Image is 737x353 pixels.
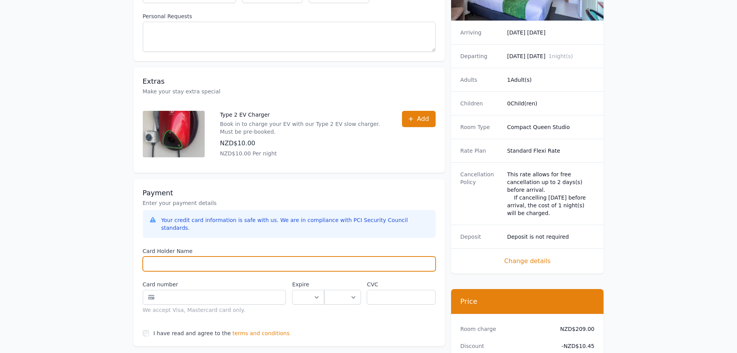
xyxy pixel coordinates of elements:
dd: NZD$209.00 [554,325,595,333]
dd: [DATE] [DATE] [507,29,595,36]
p: Book in to charge your EV with our Type 2 EV slow charger. Must be pre-booked. [220,120,386,136]
label: . [324,281,361,288]
p: Enter your payment details [143,199,436,207]
span: Add [417,114,429,124]
span: 1 night(s) [549,53,573,59]
span: Change details [460,257,595,266]
dt: Departing [460,52,501,60]
dd: 0 Child(ren) [507,100,595,107]
label: Personal Requests [143,12,436,20]
dd: [DATE] [DATE] [507,52,595,60]
dd: - NZD$10.45 [554,342,595,350]
button: Add [402,111,436,127]
dt: Discount [460,342,548,350]
div: We accept Visa, Mastercard card only. [143,306,286,314]
p: NZD$10.00 Per night [220,150,386,157]
dt: Room charge [460,325,548,333]
dt: Adults [460,76,501,84]
p: NZD$10.00 [220,139,386,148]
div: Your credit card information is safe with us. We are in compliance with PCI Security Council stan... [161,216,429,232]
label: Card number [143,281,286,288]
dd: 1 Adult(s) [507,76,595,84]
p: Make your stay extra special [143,88,436,95]
h3: Extras [143,77,436,86]
dt: Cancellation Policy [460,170,501,217]
span: terms and conditions [233,329,290,337]
dd: Deposit is not required [507,233,595,241]
dt: Rate Plan [460,147,501,155]
label: CVC [367,281,435,288]
dt: Room Type [460,123,501,131]
dt: Children [460,100,501,107]
p: Type 2 EV Charger [220,111,386,119]
h3: Payment [143,188,436,198]
dd: Compact Queen Studio [507,123,595,131]
dt: Arriving [460,29,501,36]
label: Card Holder Name [143,247,436,255]
label: Expire [292,281,324,288]
h3: Price [460,297,595,306]
label: I have read and agree to the [154,330,231,336]
div: This rate allows for free cancellation up to 2 days(s) before arrival. If cancelling [DATE] befor... [507,170,595,217]
dd: Standard Flexi Rate [507,147,595,155]
img: Type 2 EV Charger [143,111,205,157]
dt: Deposit [460,233,501,241]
